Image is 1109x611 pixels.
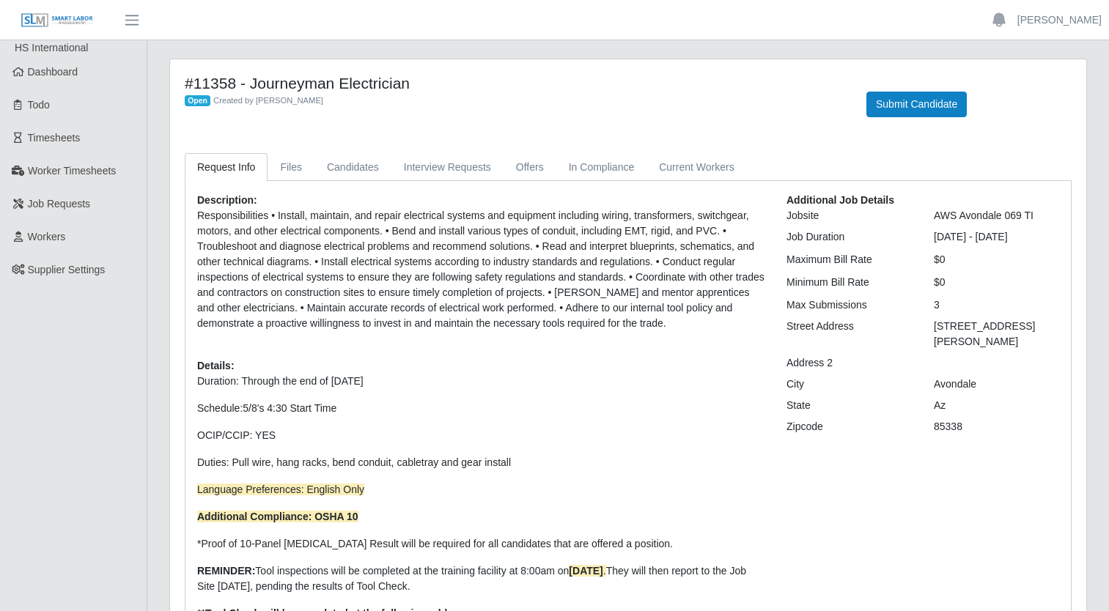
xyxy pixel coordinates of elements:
[775,419,923,434] div: Zipcode
[775,355,923,371] div: Address 2
[239,456,511,468] span: ull wire, hang racks, bend conduit, cabletray and gear install
[197,455,764,470] p: Duties: P
[923,275,1070,290] div: $0
[185,95,210,107] span: Open
[28,99,50,111] span: Todo
[775,297,923,313] div: Max Submissions
[569,565,603,577] strong: [DATE]
[923,419,1070,434] div: 85338
[197,565,255,577] strong: REMINDER:
[197,428,764,443] p: OCIP/CCIP: YES
[775,229,923,245] div: Job Duration
[786,194,894,206] b: Additional Job Details
[866,92,967,117] button: Submit Candidate
[15,42,88,53] span: HS International
[923,319,1070,349] div: [STREET_ADDRESS][PERSON_NAME]
[504,153,556,182] a: Offers
[21,12,94,29] img: SLM Logo
[197,401,764,416] p: Schedule:
[28,66,78,78] span: Dashboard
[28,165,116,177] span: Worker Timesheets
[775,398,923,413] div: State
[646,153,746,182] a: Current Workers
[197,208,764,331] p: Responsibilities • Install, maintain, and repair electrical systems and equipment including wirin...
[923,208,1070,223] div: AWS Avondale 069 TI
[1017,12,1102,28] a: [PERSON_NAME]
[268,153,314,182] a: Files
[923,252,1070,267] div: $0
[28,132,81,144] span: Timesheets
[314,153,391,182] a: Candidates
[28,198,91,210] span: Job Requests
[923,229,1070,245] div: [DATE] - [DATE]
[197,536,764,552] p: *Proof of 10-Panel [MEDICAL_DATA] Result will be required for all candidates that are offered a p...
[213,96,323,105] span: Created by [PERSON_NAME]
[185,153,268,182] a: Request Info
[923,377,1070,392] div: Avondale
[775,252,923,267] div: Maximum Bill Rate
[185,74,844,92] h4: #11358 - Journeyman Electrician
[775,377,923,392] div: City
[197,374,764,389] p: Duration: Through the end of [DATE]
[775,208,923,223] div: Jobsite
[28,231,66,242] span: Workers
[556,153,647,182] a: In Compliance
[197,360,235,371] b: Details:
[28,264,106,275] span: Supplier Settings
[775,319,923,349] div: Street Address
[243,402,336,414] span: 5/8's 4:30 Start Time
[197,484,364,495] span: Language Preferences: English Only
[391,153,504,182] a: Interview Requests
[923,398,1070,413] div: Az
[923,297,1070,313] div: 3
[569,565,605,577] span: .
[197,511,358,522] strong: Additional Compliance: OSHA 10
[197,563,764,594] p: Tool inspections will be completed at the training facility at 8:00am on They will then report to...
[197,194,257,206] b: Description:
[775,275,923,290] div: Minimum Bill Rate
